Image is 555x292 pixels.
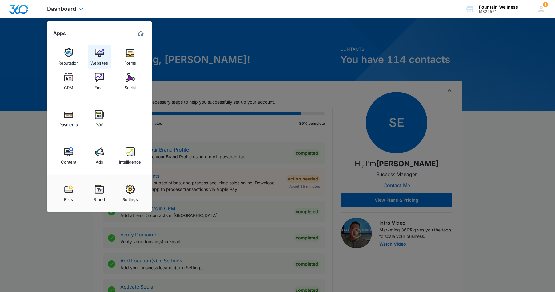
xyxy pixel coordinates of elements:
a: Marketing 360® Dashboard [136,29,146,38]
div: POS [95,119,103,127]
a: Email [88,70,111,93]
div: CRM [64,82,73,90]
div: Forms [124,57,136,65]
div: Content [61,156,76,164]
span: 1 [543,2,548,7]
div: Email [94,82,104,90]
div: account id [479,10,518,14]
a: Payments [57,107,80,130]
div: Reputation [58,57,79,65]
div: account name [479,5,518,10]
div: Payments [59,119,78,127]
a: Social [118,70,142,93]
div: Social [125,82,136,90]
h2: Apps [53,30,66,36]
a: Intelligence [118,144,142,168]
div: Files [64,194,73,202]
a: Settings [118,182,142,205]
span: Dashboard [47,6,76,12]
a: Content [57,144,80,168]
a: POS [88,107,111,130]
a: CRM [57,70,80,93]
div: Ads [96,156,103,164]
div: Settings [122,194,138,202]
a: Websites [88,45,111,69]
div: notifications count [543,2,548,7]
a: Brand [88,182,111,205]
a: Forms [118,45,142,69]
a: Files [57,182,80,205]
div: Websites [90,57,108,65]
div: Intelligence [119,156,141,164]
a: Ads [88,144,111,168]
div: Brand [94,194,105,202]
a: Reputation [57,45,80,69]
